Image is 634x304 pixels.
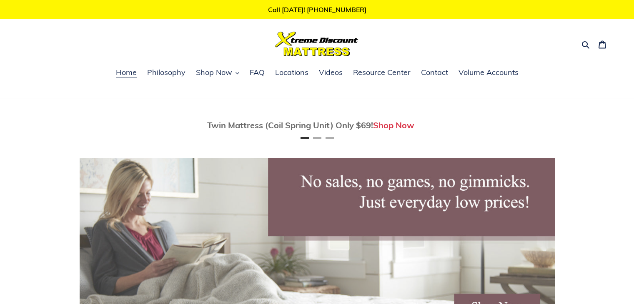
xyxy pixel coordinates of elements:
[421,67,448,77] span: Contact
[459,67,519,77] span: Volume Accounts
[143,67,190,79] a: Philosophy
[250,67,265,77] span: FAQ
[326,137,334,139] button: Page 3
[373,120,414,130] a: Shop Now
[271,67,313,79] a: Locations
[319,67,343,77] span: Videos
[353,67,411,77] span: Resource Center
[349,67,415,79] a: Resource Center
[112,67,141,79] a: Home
[192,67,243,79] button: Shop Now
[116,67,137,77] span: Home
[315,67,347,79] a: Videos
[275,32,358,56] img: Xtreme Discount Mattress
[147,67,185,77] span: Philosophy
[417,67,452,79] a: Contact
[301,137,309,139] button: Page 1
[313,137,321,139] button: Page 2
[196,67,232,77] span: Shop Now
[275,67,308,77] span: Locations
[454,67,523,79] a: Volume Accounts
[207,120,373,130] span: Twin Mattress (Coil Spring Unit) Only $69!
[246,67,269,79] a: FAQ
